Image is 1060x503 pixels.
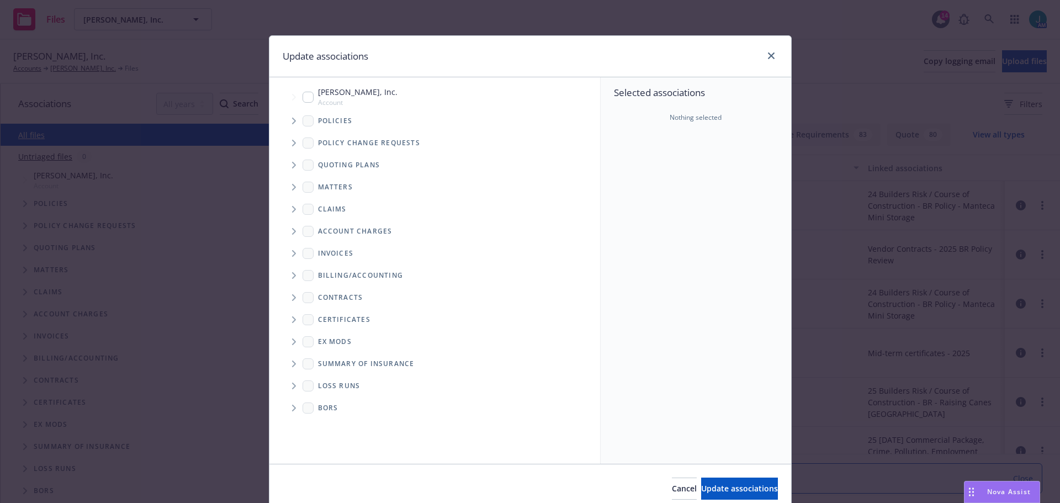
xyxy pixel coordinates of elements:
span: BORs [318,405,338,411]
span: Ex Mods [318,338,352,345]
button: Update associations [701,478,778,500]
span: Contracts [318,294,363,301]
span: [PERSON_NAME], Inc. [318,86,397,98]
span: Certificates [318,316,370,323]
span: Selected associations [614,86,778,99]
span: Loss Runs [318,383,361,389]
span: Summary of insurance [318,361,415,367]
span: Policy change requests [318,140,420,146]
span: Account charges [318,228,393,235]
span: Cancel [672,483,697,494]
button: Cancel [672,478,697,500]
button: Nova Assist [964,481,1040,503]
span: Matters [318,184,353,190]
a: close [765,49,778,62]
span: Invoices [318,250,354,257]
span: Nothing selected [670,113,722,123]
span: Update associations [701,483,778,494]
div: Tree Example [269,84,600,264]
span: Claims [318,206,347,213]
span: Billing/Accounting [318,272,404,279]
span: Policies [318,118,353,124]
div: Drag to move [964,481,978,502]
span: Account [318,98,397,107]
h1: Update associations [283,49,368,63]
div: Folder Tree Example [269,264,600,419]
span: Nova Assist [987,487,1031,496]
span: Quoting plans [318,162,380,168]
